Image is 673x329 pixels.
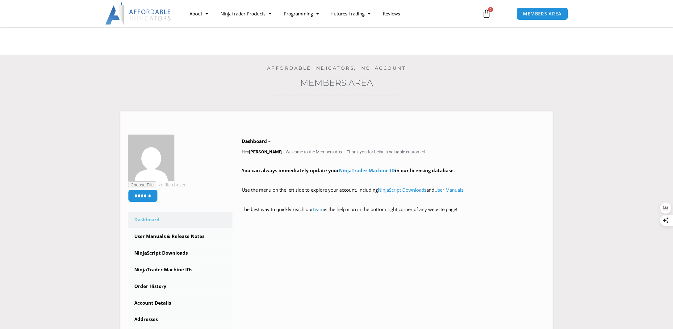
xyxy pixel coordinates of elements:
[128,212,232,228] a: Dashboard
[128,245,232,261] a: NinjaScript Downloads
[128,262,232,278] a: NinjaTrader Machine IDs
[242,137,545,223] div: Hey ! Welcome to the Members Area. Thank you for being a valuable customer!
[128,311,232,327] a: Addresses
[242,138,271,144] b: Dashboard –
[377,6,406,21] a: Reviews
[267,65,406,71] a: Affordable Indicators, Inc. Account
[278,6,325,21] a: Programming
[378,187,426,193] a: NinjaScript Downloads
[128,278,232,294] a: Order History
[300,77,373,88] a: Members Area
[214,6,278,21] a: NinjaTrader Products
[105,2,172,25] img: LogoAI | Affordable Indicators – NinjaTrader
[434,187,463,193] a: User Manuals
[339,167,395,173] a: NinjaTrader Machine ID
[183,6,214,21] a: About
[523,11,562,16] span: MEMBERS AREA
[325,6,377,21] a: Futures Trading
[128,135,174,181] img: a3dcfe464c1e317232f9c6edf62711f1b93a3b3d299e5fba6250e9a37ba151ba
[488,7,493,12] span: 0
[242,186,545,203] p: Use the menu on the left side to explore your account, including and .
[183,6,475,21] nav: Menu
[249,149,282,154] strong: [PERSON_NAME]
[242,167,455,173] strong: You can always immediately update your in our licensing database.
[313,206,324,212] a: team
[128,295,232,311] a: Account Details
[516,7,568,20] a: MEMBERS AREA
[473,5,500,23] a: 0
[242,205,545,223] p: The best way to quickly reach our is the help icon in the bottom right corner of any website page!
[128,228,232,244] a: User Manuals & Release Notes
